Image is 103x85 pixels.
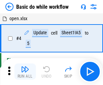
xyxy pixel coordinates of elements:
div: Skip [64,74,73,78]
button: Run All [14,63,36,80]
div: Sheet1!A5 [60,29,82,37]
img: Main button [84,66,95,77]
div: cell [51,31,57,36]
div: to [85,31,88,36]
span: open.xlsx [9,16,27,21]
div: Update [32,29,48,37]
img: Back [5,3,14,11]
img: Skip [64,65,72,73]
div: Run All [18,74,33,78]
div: 5 [26,40,31,48]
button: Skip [57,63,79,80]
span: # 4 [16,36,21,41]
img: Support [81,4,86,9]
img: Run All [21,65,29,73]
div: Basic do while workflow [16,4,69,10]
img: Settings menu [89,3,98,11]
